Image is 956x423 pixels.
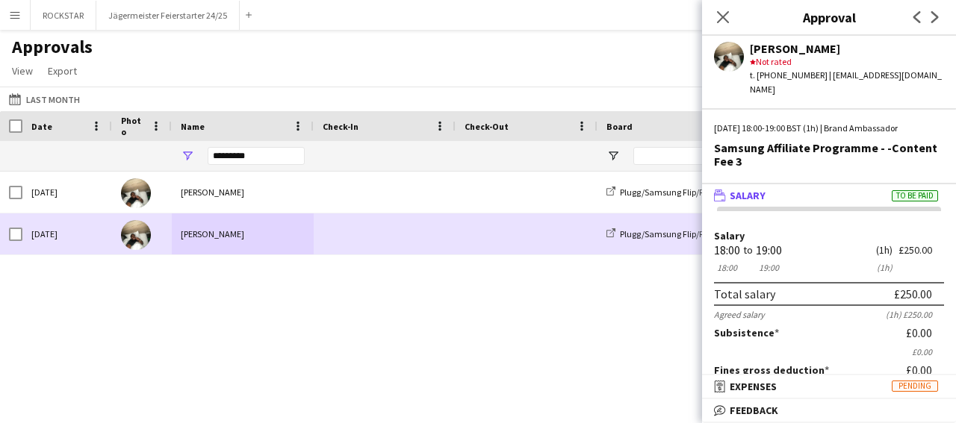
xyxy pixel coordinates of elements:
[42,61,83,81] a: Export
[892,190,938,201] span: To be paid
[121,220,151,250] img: David Oba
[714,346,944,357] div: £0.00
[714,326,779,339] label: Subsistence
[620,228,804,239] span: Plugg/Samsung Flip/Fold 7 - Affiliate Programme
[730,189,766,202] span: Salary
[906,363,944,377] div: £0.00
[465,121,509,132] span: Check-Out
[606,121,633,132] span: Board
[48,64,77,78] span: Export
[96,1,240,30] button: Jägermeister Feierstarter 24/25
[756,245,782,256] div: 19:00
[702,184,956,207] mat-expansion-panel-header: SalaryTo be paid
[121,178,151,208] img: David Oba
[6,90,83,108] button: Last Month
[906,326,944,339] div: £0.00
[181,149,194,163] button: Open Filter Menu
[172,213,314,254] div: [PERSON_NAME]
[894,286,932,301] div: £250.00
[750,69,944,95] div: t. [PHONE_NUMBER] | [EMAIL_ADDRESS][DOMAIN_NAME]
[702,399,956,422] mat-expansion-panel-header: Feedback
[620,187,804,198] span: Plugg/Samsung Flip/Fold 7 - Affiliate Programme
[121,115,145,137] span: Photo
[714,286,775,301] div: Total salary
[6,61,39,81] a: View
[714,231,944,242] label: Salary
[208,147,305,165] input: Name Filter Input
[730,380,777,393] span: Expenses
[714,363,829,377] label: Fines gross deduction
[876,262,893,273] div: 1h
[172,172,314,213] div: [PERSON_NAME]
[756,262,782,273] div: 19:00
[31,1,96,30] button: ROCKSTAR
[31,121,52,132] span: Date
[22,213,112,254] div: [DATE]
[714,122,944,135] div: [DATE] 18:00-19:00 BST (1h) | Brand Ambassador
[702,7,956,27] h3: Approval
[886,309,944,320] div: (1h) £250.00
[606,149,620,163] button: Open Filter Menu
[898,245,944,256] div: £250.00
[714,309,765,320] div: Agreed salary
[750,55,944,69] div: Not rated
[702,375,956,398] mat-expansion-panel-header: ExpensesPending
[892,380,938,392] span: Pending
[750,42,944,55] div: [PERSON_NAME]
[22,172,112,213] div: [DATE]
[714,262,740,273] div: 18:00
[714,245,740,256] div: 18:00
[323,121,358,132] span: Check-In
[743,245,753,256] div: to
[606,187,804,198] a: Plugg/Samsung Flip/Fold 7 - Affiliate Programme
[633,147,738,165] input: Board Filter Input
[606,228,804,239] a: Plugg/Samsung Flip/Fold 7 - Affiliate Programme
[12,64,33,78] span: View
[181,121,205,132] span: Name
[876,245,893,256] div: 1h
[730,404,778,417] span: Feedback
[714,141,944,168] div: Samsung Affiliate Programme - -Content Fee 3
